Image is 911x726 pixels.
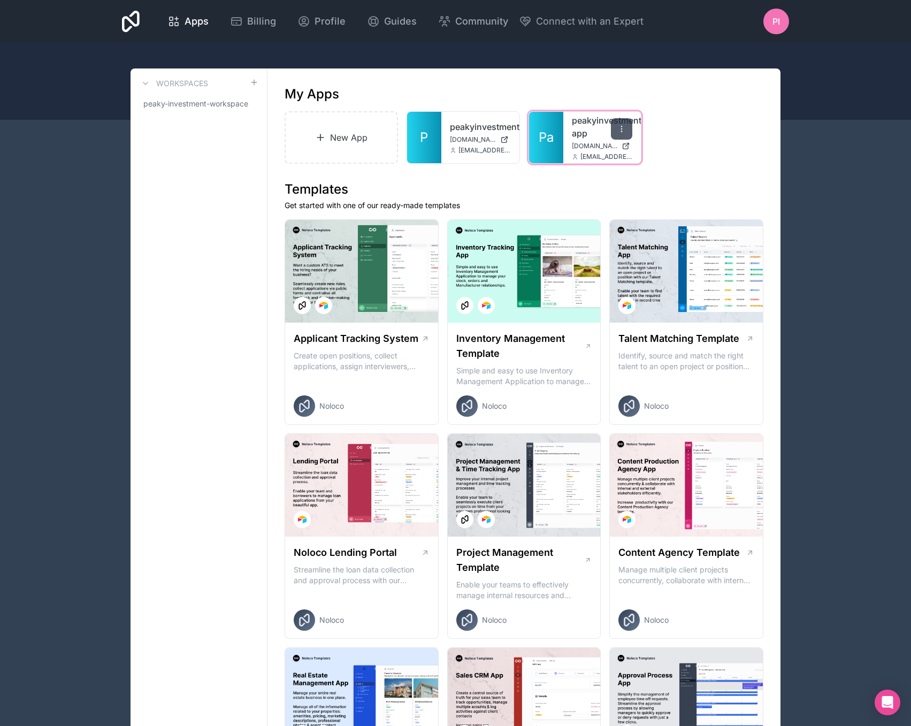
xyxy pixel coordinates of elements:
span: [EMAIL_ADDRESS][DOMAIN_NAME] [458,146,511,155]
a: peakyinvestment-app [572,114,633,140]
button: Connect with an Expert [519,14,644,29]
a: [DOMAIN_NAME] [572,142,633,150]
h1: Content Agency Template [618,545,740,560]
h1: Applicant Tracking System [294,331,418,346]
span: peaky-investment-workspace [143,98,248,109]
span: [EMAIL_ADDRESS][DOMAIN_NAME] [580,152,633,161]
span: Noloco [482,615,507,625]
span: P [420,129,428,146]
h3: Workspaces [156,78,208,89]
span: Noloco [319,401,344,411]
a: peakyinvestment [450,120,511,133]
h1: My Apps [285,86,339,103]
span: Noloco [644,615,669,625]
a: Community [430,10,517,33]
h1: Talent Matching Template [618,331,739,346]
a: Pa [529,112,563,163]
p: Simple and easy to use Inventory Management Application to manage your stock, orders and Manufact... [456,365,592,387]
img: Airtable Logo [623,301,631,310]
img: Airtable Logo [298,515,307,524]
div: Open Intercom Messenger [875,690,900,715]
h1: Project Management Template [456,545,584,575]
span: Noloco [319,615,344,625]
img: Airtable Logo [482,515,491,524]
span: Pa [539,129,554,146]
h1: Inventory Management Template [456,331,585,361]
span: Guides [384,14,417,29]
p: Streamline the loan data collection and approval process with our Lending Portal template. [294,564,430,586]
h1: Templates [285,181,763,198]
img: Airtable Logo [482,301,491,310]
p: Identify, source and match the right talent to an open project or position with our Talent Matchi... [618,350,754,372]
span: Noloco [644,401,669,411]
span: Profile [315,14,346,29]
p: Get started with one of our ready-made templates [285,200,763,211]
a: Billing [221,10,285,33]
p: Enable your teams to effectively manage internal resources and execute client projects on time. [456,579,592,601]
a: [DOMAIN_NAME] [450,135,511,144]
h1: Noloco Lending Portal [294,545,397,560]
span: Apps [185,14,209,29]
span: Billing [247,14,276,29]
a: New App [285,111,398,164]
span: Noloco [482,401,507,411]
p: Manage multiple client projects concurrently, collaborate with internal and external stakeholders... [618,564,754,586]
a: Apps [159,10,217,33]
a: Guides [358,10,425,33]
span: Community [455,14,508,29]
a: Profile [289,10,354,33]
img: Airtable Logo [623,515,631,524]
a: P [407,112,441,163]
img: Airtable Logo [319,301,328,310]
span: Connect with an Expert [536,14,644,29]
a: peaky-investment-workspace [139,94,258,113]
a: Workspaces [139,77,208,90]
span: [DOMAIN_NAME] [450,135,496,144]
span: PI [772,15,780,28]
span: [DOMAIN_NAME] [572,142,618,150]
p: Create open positions, collect applications, assign interviewers, centralise candidate feedback a... [294,350,430,372]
